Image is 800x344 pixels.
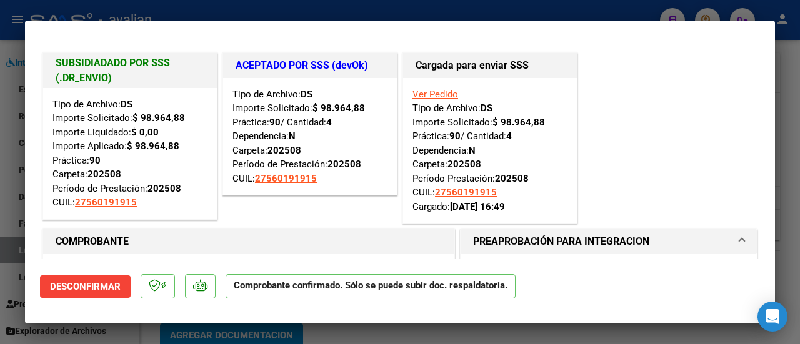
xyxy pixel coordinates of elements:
span: 27560191915 [255,173,317,184]
strong: 202508 [147,183,181,194]
strong: DS [481,102,492,114]
strong: 90 [269,117,281,128]
a: Ver Pedido [412,89,458,100]
strong: DS [121,99,132,110]
span: 27560191915 [435,187,497,198]
div: Tipo de Archivo: Importe Solicitado: Práctica: / Cantidad: Dependencia: Carpeta: Período Prestaci... [412,87,567,214]
strong: 202508 [87,169,121,180]
strong: $ 98.964,88 [312,102,365,114]
p: Comprobante confirmado. Sólo se puede subir doc. respaldatoria. [226,274,516,298]
strong: 202508 [447,159,481,170]
strong: 90 [89,155,101,166]
strong: N [289,130,296,142]
div: Open Intercom Messenger [757,302,787,332]
strong: 4 [506,130,512,142]
button: Desconfirmar [40,275,131,298]
strong: 202508 [495,173,529,184]
div: Tipo de Archivo: Importe Solicitado: Importe Liquidado: Importe Aplicado: Práctica: Carpeta: Perí... [52,97,207,210]
div: Tipo de Archivo: Importe Solicitado: Práctica: / Cantidad: Dependencia: Carpeta: Período de Prest... [232,87,387,186]
strong: $ 0,00 [131,127,159,138]
strong: 4 [326,117,332,128]
span: 27560191915 [75,197,137,208]
mat-expansion-panel-header: PREAPROBACIÓN PARA INTEGRACION [461,229,757,254]
strong: 202508 [267,145,301,156]
span: Desconfirmar [50,281,121,292]
strong: N [469,145,476,156]
strong: $ 98.964,88 [127,140,179,152]
h1: ACEPTADO POR SSS (devOk) [236,58,384,73]
strong: 90 [449,130,461,142]
h1: Cargada para enviar SSS [416,58,564,73]
strong: $ 98.964,88 [492,117,545,128]
h1: SUBSIDIADADO POR SSS (.DR_ENVIO) [56,56,204,86]
h1: PREAPROBACIÓN PARA INTEGRACION [473,234,649,249]
strong: COMPROBANTE [56,235,129,247]
strong: [DATE] 16:49 [450,201,505,212]
strong: DS [301,89,312,100]
strong: 202508 [327,159,361,170]
strong: $ 98.964,88 [132,112,185,124]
